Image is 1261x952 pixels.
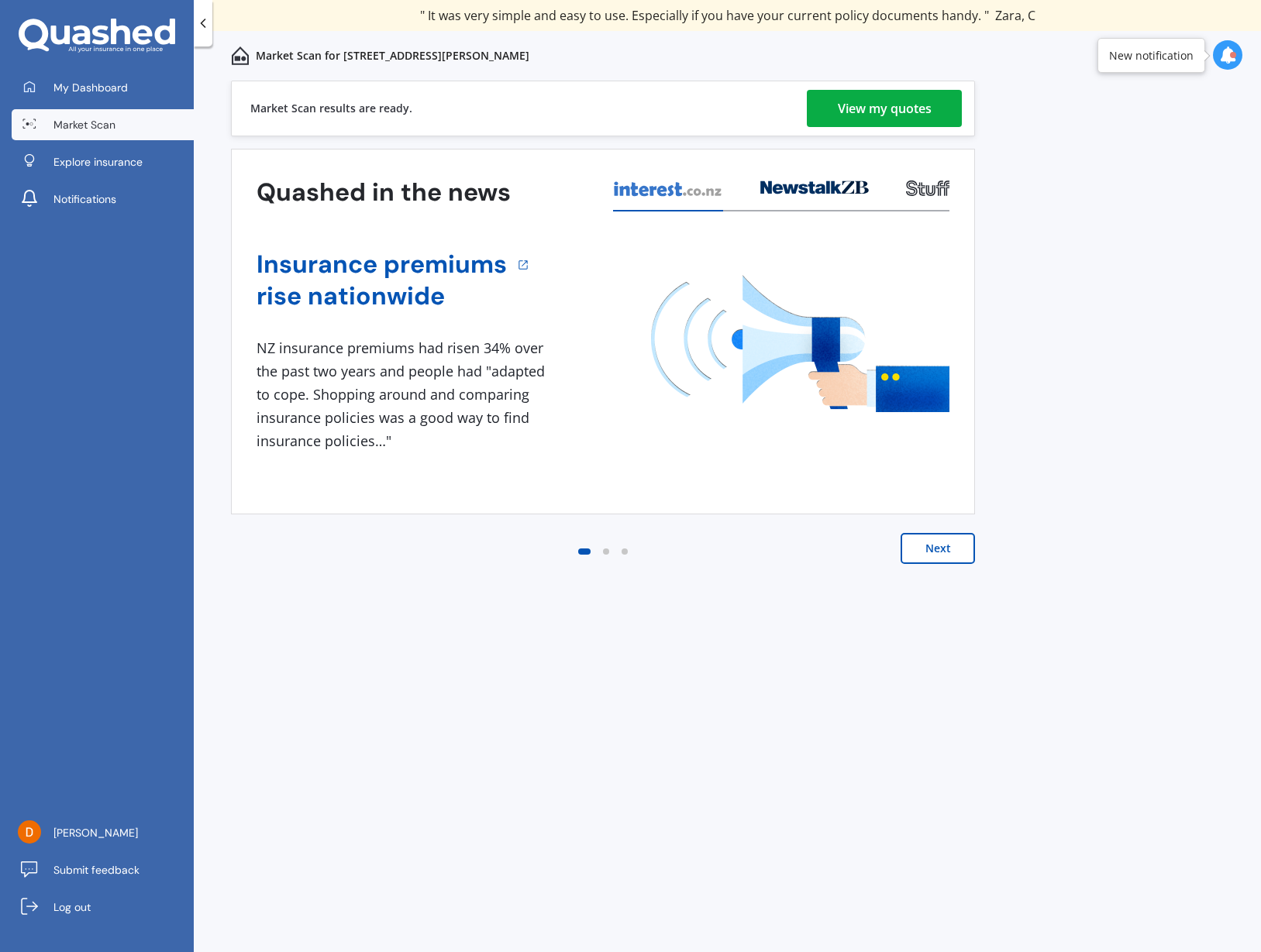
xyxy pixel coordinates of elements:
[53,899,91,915] span: Log out
[12,184,194,215] a: Notifications
[53,191,116,207] span: Notifications
[901,533,975,564] button: Next
[838,90,932,127] div: View my quotes
[256,48,529,64] p: Market Scan for [STREET_ADDRESS][PERSON_NAME]
[257,177,511,208] h3: Quashed in the news
[1109,48,1194,64] div: New notification
[250,81,412,136] div: Market Scan results are ready.
[53,80,128,95] span: My Dashboard
[651,275,949,412] img: media image
[12,72,194,103] a: My Dashboard
[53,154,143,170] span: Explore insurance
[12,817,194,848] a: [PERSON_NAME]
[12,854,194,885] a: Submit feedback
[12,146,194,177] a: Explore insurance
[53,862,140,878] span: Submit feedback
[12,892,194,923] a: Log out
[53,117,115,132] span: Market Scan
[231,46,250,65] img: home-and-contents.b802091223b8502ef2dd.svg
[12,109,194,140] a: Market Scan
[257,337,551,452] div: NZ insurance premiums had risen 34% over the past two years and people had "adapted to cope. Shop...
[257,280,507,312] a: rise nationwide
[18,820,41,844] img: ACg8ocK7TYjoSqbML1uvn5KNV5TeFsPsPbONlQ3lLjs7tSTGlkd-rg=s96-c
[53,825,138,840] span: [PERSON_NAME]
[807,90,962,127] a: View my quotes
[257,249,507,280] a: Insurance premiums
